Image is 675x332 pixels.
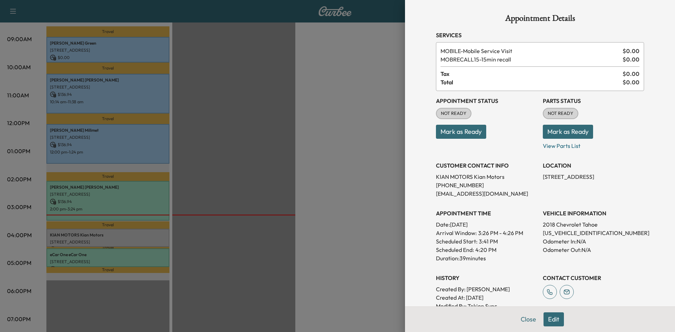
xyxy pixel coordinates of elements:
[436,125,486,139] button: Mark as Ready
[436,302,537,310] p: Modified By : Tekion Sync
[543,209,644,217] h3: VEHICLE INFORMATION
[441,78,623,86] span: Total
[623,47,639,55] span: $ 0.00
[623,55,639,64] span: $ 0.00
[436,254,537,262] p: Duration: 39 minutes
[543,246,644,254] p: Odometer Out: N/A
[544,110,578,117] span: NOT READY
[441,70,623,78] span: Tax
[436,220,537,229] p: Date: [DATE]
[543,139,644,150] p: View Parts List
[475,246,496,254] p: 4:20 PM
[436,246,474,254] p: Scheduled End:
[544,312,564,326] button: Edit
[543,220,644,229] p: 2018 Chevrolet Tahoe
[543,237,644,246] p: Odometer In: N/A
[543,125,593,139] button: Mark as Ready
[436,161,537,170] h3: CUSTOMER CONTACT INFO
[436,97,537,105] h3: Appointment Status
[623,78,639,86] span: $ 0.00
[436,14,644,25] h1: Appointment Details
[436,274,537,282] h3: History
[436,285,537,293] p: Created By : [PERSON_NAME]
[543,161,644,170] h3: LOCATION
[436,181,537,189] p: [PHONE_NUMBER]
[543,97,644,105] h3: Parts Status
[436,209,537,217] h3: APPOINTMENT TIME
[436,31,644,39] h3: Services
[436,172,537,181] p: KIAN MOTORS Kian Motors
[441,47,620,55] span: Mobile Service Visit
[436,293,537,302] p: Created At : [DATE]
[543,229,644,237] p: [US_VEHICLE_IDENTIFICATION_NUMBER]
[543,274,644,282] h3: CONTACT CUSTOMER
[437,110,471,117] span: NOT READY
[479,237,498,246] p: 3:41 PM
[623,70,639,78] span: $ 0.00
[436,237,477,246] p: Scheduled Start:
[478,229,523,237] span: 3:26 PM - 4:26 PM
[436,189,537,198] p: [EMAIL_ADDRESS][DOMAIN_NAME]
[516,312,541,326] button: Close
[436,229,537,237] p: Arrival Window:
[543,172,644,181] p: [STREET_ADDRESS]
[441,55,620,64] span: 15min recall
